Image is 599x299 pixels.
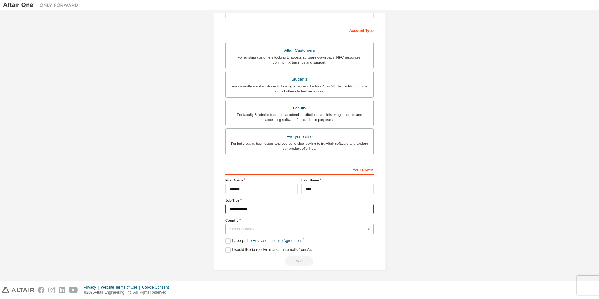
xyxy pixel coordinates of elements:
div: Everyone else [229,132,370,141]
div: For faculty & administrators of academic institutions administering students and accessing softwa... [229,112,370,122]
img: Altair One [3,2,81,8]
div: Privacy [84,285,101,290]
label: I would like to receive marketing emails from Altair [225,247,315,253]
div: Account Type [225,25,374,35]
img: facebook.svg [38,287,44,293]
img: linkedin.svg [59,287,65,293]
div: Select Country [230,227,366,231]
div: For currently enrolled students looking to access the free Altair Student Edition bundle and all ... [229,84,370,94]
label: Job Title [225,198,374,203]
img: altair_logo.svg [2,287,34,293]
div: Website Terms of Use [101,285,142,290]
img: youtube.svg [69,287,78,293]
div: For existing customers looking to access software downloads, HPC resources, community, trainings ... [229,55,370,65]
div: Altair Customers [229,46,370,55]
div: Your Profile [225,165,374,175]
div: Students [229,75,370,84]
img: instagram.svg [48,287,55,293]
p: © 2025 Altair Engineering, Inc. All Rights Reserved. [84,290,173,295]
label: Country [225,218,374,223]
div: Read and acccept EULA to continue [225,256,374,266]
label: I accept the [225,238,302,244]
div: Cookie Consent [142,285,172,290]
div: For individuals, businesses and everyone else looking to try Altair software and explore our prod... [229,141,370,151]
label: First Name [225,178,298,183]
a: End-User License Agreement [253,239,302,243]
label: Last Name [301,178,374,183]
div: Faculty [229,104,370,113]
